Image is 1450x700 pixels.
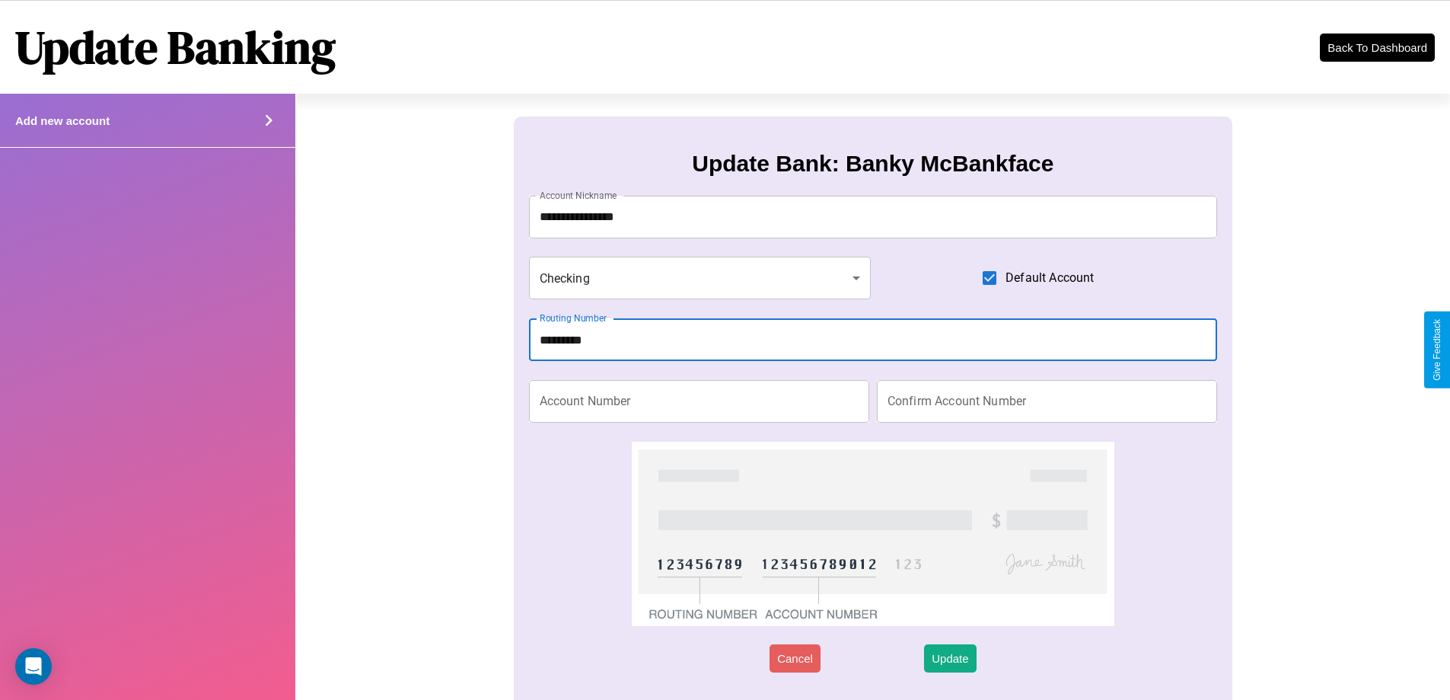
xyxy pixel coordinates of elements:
label: Routing Number [540,312,607,324]
div: Checking [529,257,872,299]
button: Cancel [770,644,821,673]
span: Default Account [1005,269,1094,287]
img: check [632,442,1114,626]
h1: Update Banking [15,16,336,78]
div: Open Intercom Messenger [15,648,52,685]
button: Back To Dashboard [1320,34,1435,62]
button: Update [924,644,976,673]
div: Give Feedback [1432,319,1442,381]
label: Account Nickname [540,189,617,202]
h4: Add new account [15,114,110,127]
h3: Update Bank: Banky McBankface [692,151,1053,177]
